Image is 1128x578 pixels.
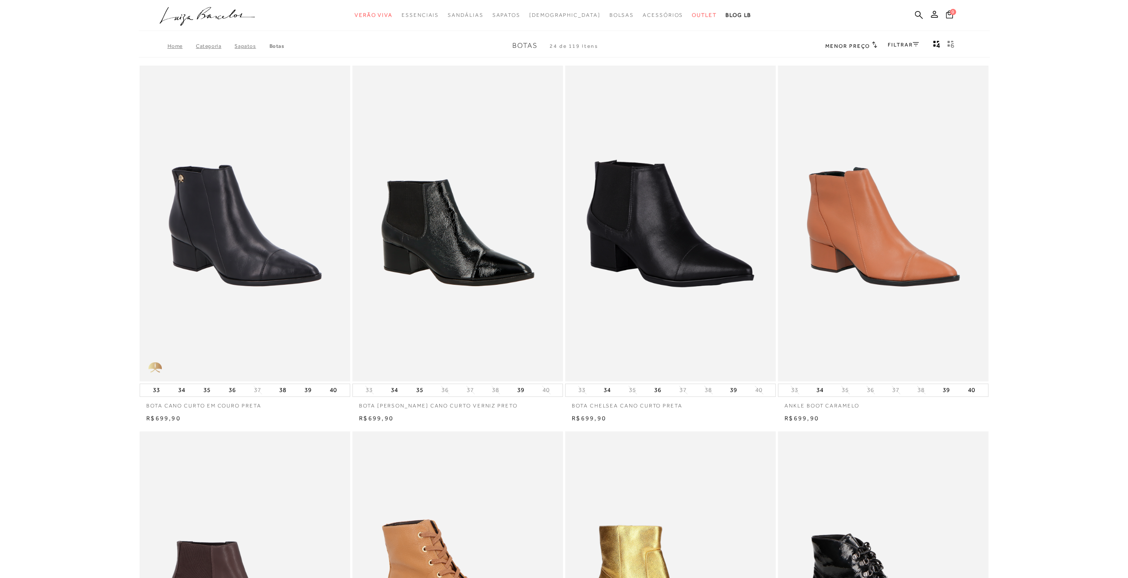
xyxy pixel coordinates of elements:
[565,397,776,410] a: Bota chelsea cano curto preta
[269,43,285,49] a: Botas
[168,43,196,49] a: Home
[814,384,826,396] button: 34
[753,386,765,394] button: 40
[943,10,956,22] button: 0
[576,386,588,394] button: 33
[915,386,927,394] button: 38
[652,384,664,396] button: 36
[601,384,613,396] button: 34
[566,67,775,380] a: Bota chelsea cano curto preta Bota chelsea cano curto preta
[677,386,689,394] button: 37
[196,43,234,49] a: Categoria
[353,67,562,380] a: BOTA CHELSEA CANO CURTO VERNIZ PRETO BOTA CHELSEA CANO CURTO VERNIZ PRETO
[702,386,714,394] button: 38
[226,384,238,396] button: 36
[140,397,350,410] a: BOTA CANO CURTO EM COURO PRETA
[388,384,401,396] button: 34
[327,384,340,396] button: 40
[779,67,987,380] a: ANKLE BOOT CARAMELO ANKLE BOOT CARAMELO
[572,415,606,422] span: R$699,90
[950,9,956,15] span: 0
[251,386,264,394] button: 37
[726,7,751,23] a: BLOG LB
[464,386,476,394] button: 37
[945,40,957,51] button: gridText6Desc
[785,415,819,422] span: R$699,90
[888,42,919,48] a: FILTRAR
[489,386,502,394] button: 38
[355,12,393,18] span: Verão Viva
[727,384,740,396] button: 39
[965,384,978,396] button: 40
[788,386,801,394] button: 33
[779,67,987,380] img: ANKLE BOOT CARAMELO
[890,386,902,394] button: 37
[692,7,717,23] a: categoryNavScreenReaderText
[355,7,393,23] a: categoryNavScreenReaderText
[940,384,952,396] button: 39
[141,67,349,380] img: BOTA CANO CURTO EM COURO PRETA
[146,415,181,422] span: R$699,90
[201,384,213,396] button: 35
[359,415,394,422] span: R$699,90
[234,43,269,49] a: SAPATOS
[448,12,483,18] span: Sandálias
[448,7,483,23] a: categoryNavScreenReaderText
[930,40,943,51] button: Mostrar 4 produtos por linha
[643,7,683,23] a: categoryNavScreenReaderText
[150,384,163,396] button: 33
[529,12,601,18] span: [DEMOGRAPHIC_DATA]
[140,355,171,381] img: golden_caliandra_v6.png
[515,384,527,396] button: 39
[566,67,775,380] img: Bota chelsea cano curto preta
[864,386,877,394] button: 36
[439,386,451,394] button: 36
[353,67,562,380] img: BOTA CHELSEA CANO CURTO VERNIZ PRETO
[352,397,563,410] a: BOTA [PERSON_NAME] CANO CURTO VERNIZ PRETO
[609,7,634,23] a: categoryNavScreenReaderText
[277,384,289,396] button: 38
[825,43,870,49] span: Menor preço
[492,7,520,23] a: categoryNavScreenReaderText
[402,12,439,18] span: Essenciais
[839,386,851,394] button: 35
[363,386,375,394] button: 33
[302,384,314,396] button: 39
[512,42,538,50] span: Botas
[540,386,552,394] button: 40
[529,7,601,23] a: noSubCategoriesText
[778,397,988,410] a: ANKLE BOOT CARAMELO
[692,12,717,18] span: Outlet
[609,12,634,18] span: Bolsas
[141,67,349,380] a: BOTA CANO CURTO EM COURO PRETA BOTA CANO CURTO EM COURO PRETA
[726,12,751,18] span: BLOG LB
[492,12,520,18] span: Sapatos
[550,43,598,49] span: 24 de 119 itens
[402,7,439,23] a: categoryNavScreenReaderText
[176,384,188,396] button: 34
[643,12,683,18] span: Acessórios
[626,386,639,394] button: 35
[414,384,426,396] button: 35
